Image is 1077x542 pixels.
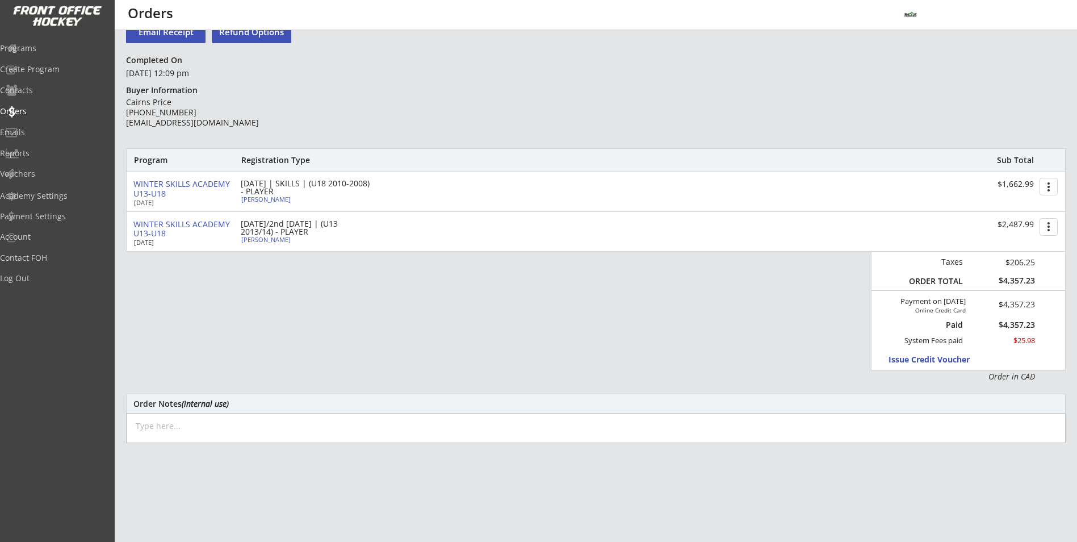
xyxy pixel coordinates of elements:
div: $4,357.23 [971,321,1035,329]
div: [PERSON_NAME] [241,236,368,243]
div: ORDER TOTAL [904,276,963,286]
button: Issue Credit Voucher [889,352,994,367]
div: Sub Total [984,155,1034,165]
div: Order in CAD [904,371,1035,382]
button: Refund Options [212,20,291,43]
button: more_vert [1040,218,1058,236]
div: Registration Type [241,155,371,165]
div: Taxes [904,257,963,267]
div: Order Notes [133,399,1058,408]
div: $206.25 [971,256,1035,268]
div: $25.98 [971,336,1035,345]
div: System Fees paid [894,336,963,345]
div: $1,662.99 [963,180,1034,189]
button: Email Receipt [126,20,206,43]
div: Payment on [DATE] [875,297,966,306]
div: WINTER SKILLS ACADEMY U13-U18 [133,180,232,199]
div: [PERSON_NAME] [241,196,368,202]
div: Program [134,155,195,165]
div: $4,357.23 [980,301,1035,308]
div: [DATE]/2nd [DATE] | (U13 2013/14) - PLAYER [241,220,371,236]
div: WINTER SKILLS ACADEMY U13-U18 [133,220,232,239]
div: Online Credit Card [902,307,966,314]
div: $2,487.99 [963,220,1034,230]
div: [DATE] [134,239,225,245]
div: [DATE] | SKILLS | (U18 2010-2008) - PLAYER [241,180,371,195]
div: Buyer Information [126,85,203,95]
div: [DATE] [134,199,225,206]
div: [DATE] 12:09 pm [126,68,290,79]
div: Cairns Price [PHONE_NUMBER] [EMAIL_ADDRESS][DOMAIN_NAME] [126,97,290,128]
em: (internal use) [182,398,229,409]
div: Paid [911,320,963,330]
div: Completed On [126,55,187,65]
div: $4,357.23 [971,276,1035,286]
button: more_vert [1040,178,1058,195]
